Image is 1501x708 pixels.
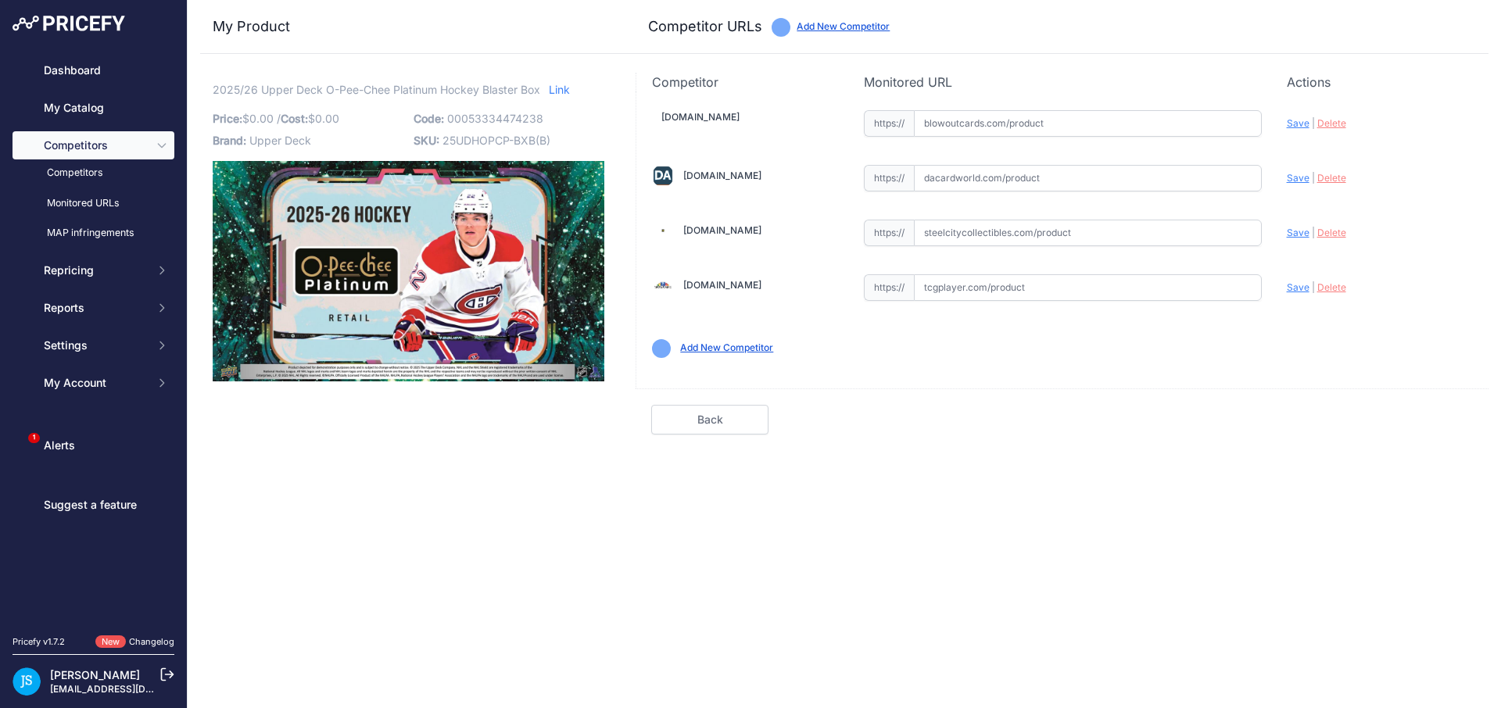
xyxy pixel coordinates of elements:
[213,80,540,99] span: 2025/26 Upper Deck O-Pee-Chee Platinum Hockey Blaster Box
[864,220,914,246] span: https://
[213,112,242,125] span: Price:
[651,405,768,434] a: Back
[249,112,274,125] span: 0.00
[44,375,146,391] span: My Account
[44,300,146,316] span: Reports
[864,110,914,137] span: https://
[1317,172,1346,184] span: Delete
[13,256,174,284] button: Repricing
[13,56,174,617] nav: Sidebar
[13,635,65,649] div: Pricefy v1.7.2
[13,94,174,122] a: My Catalog
[44,338,146,353] span: Settings
[447,112,543,125] span: 00053334474238
[13,56,174,84] a: Dashboard
[1287,117,1309,129] span: Save
[13,190,174,217] a: Monitored URLs
[13,431,174,459] a: Alerts
[414,112,444,125] span: Code:
[914,165,1262,191] input: dacardworld.com/product
[13,294,174,322] button: Reports
[1312,281,1315,293] span: |
[683,279,761,291] a: [DOMAIN_NAME]
[914,110,1262,137] input: blowoutcards.com/product
[680,341,773,353] a: Add New Competitor
[914,274,1262,301] input: tcgplayer.com/product
[1317,227,1346,238] span: Delete
[1287,172,1309,184] span: Save
[1312,227,1315,238] span: |
[213,134,246,147] span: Brand:
[648,16,762,38] h3: Competitor URLs
[864,274,914,301] span: https://
[13,16,125,31] img: Pricefy Logo
[797,20,890,32] a: Add New Competitor
[213,16,604,38] h3: My Product
[914,220,1262,246] input: steelcitycollectibles.com/product
[249,134,311,147] span: Upper Deck
[1287,281,1309,293] span: Save
[13,491,174,519] a: Suggest a feature
[1317,117,1346,129] span: Delete
[414,134,439,147] span: SKU:
[661,111,740,123] a: [DOMAIN_NAME]
[213,108,404,130] p: $
[44,138,146,153] span: Competitors
[281,112,308,125] span: Cost:
[13,331,174,359] button: Settings
[683,224,761,236] a: [DOMAIN_NAME]
[315,112,339,125] span: 0.00
[549,80,570,99] a: Link
[277,112,339,125] span: / $
[442,134,550,147] span: 25UDHOPCP-BXB(B)
[1312,117,1315,129] span: |
[864,73,1262,91] p: Monitored URL
[129,636,174,647] a: Changelog
[13,369,174,397] button: My Account
[13,159,174,187] a: Competitors
[95,635,126,649] span: New
[1317,281,1346,293] span: Delete
[652,73,838,91] p: Competitor
[1312,172,1315,184] span: |
[683,170,761,181] a: [DOMAIN_NAME]
[13,220,174,247] a: MAP infringements
[50,668,140,681] a: [PERSON_NAME]
[44,263,146,278] span: Repricing
[864,165,914,191] span: https://
[13,131,174,159] button: Competitors
[50,683,213,695] a: [EMAIL_ADDRESS][DOMAIN_NAME]
[1287,73,1473,91] p: Actions
[1287,227,1309,238] span: Save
